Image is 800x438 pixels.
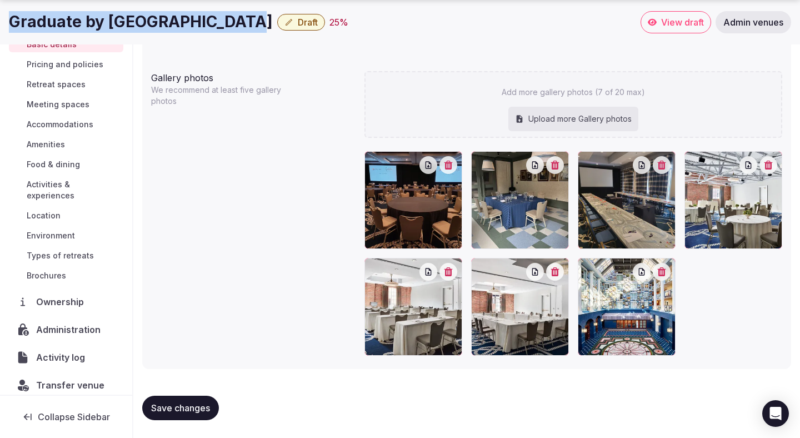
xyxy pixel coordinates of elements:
span: Activities & experiences [27,179,119,201]
span: Administration [36,323,105,336]
button: Draft [277,14,325,31]
span: Amenities [27,139,65,150]
span: Environment [27,230,75,241]
a: Activity log [9,346,123,369]
a: Basic details [9,37,123,52]
span: Pricing and policies [27,59,103,70]
div: Trophy Room PDR.jpeg [471,151,569,249]
span: View draft [661,17,704,28]
span: Basic details [27,39,77,50]
a: Ownership [9,290,123,313]
a: Admin venues [716,11,791,33]
div: Upload more Gallery photos [508,107,638,131]
span: Accommodations [27,119,93,130]
div: Carrick Bend Classroom.jpg [364,258,462,356]
a: Brochures [9,268,123,283]
span: Collapse Sidebar [38,411,110,422]
h1: Graduate by [GEOGRAPHIC_DATA] [9,11,273,33]
div: Welcome Ballroom Set.png [364,151,462,249]
a: Location [9,208,123,223]
a: Retreat spaces [9,77,123,92]
a: Activities & experiences [9,177,123,203]
div: 25 % [329,16,348,29]
span: Save changes [151,402,210,414]
a: Meeting spaces [9,97,123,112]
p: We recommend at least five gallery photos [151,84,293,107]
a: Food & dining [9,157,123,172]
div: Gallery photos [151,67,356,84]
a: Environment [9,228,123,243]
span: Brochures [27,270,66,281]
button: Transfer venue [9,374,123,397]
button: Save changes [142,396,219,420]
span: Retreat spaces [27,79,86,90]
span: Meeting spaces [27,99,89,110]
button: 25% [329,16,348,29]
a: Amenities [9,137,123,152]
div: Stevedores - 6x10.5 - Owls - 2.png [578,151,676,249]
span: Draft [298,17,318,28]
p: Add more gallery photos (7 of 20 max) [502,87,645,98]
div: Open Intercom Messenger [762,400,789,427]
a: View draft [641,11,711,33]
a: Types of retreats [9,248,123,263]
div: Atrium 2.jpg [578,258,676,356]
button: Collapse Sidebar [9,405,123,429]
span: Admin venues [723,17,783,28]
span: Ownership [36,295,88,308]
a: Administration [9,318,123,341]
div: Sheet Bend.jpg [684,151,782,249]
span: Activity log [36,351,89,364]
span: Types of retreats [27,250,94,261]
span: Transfer venue [36,379,104,392]
div: Bowline Hollow Square .jpg [471,258,569,356]
a: Pricing and policies [9,57,123,72]
a: Accommodations [9,117,123,132]
span: Location [27,210,61,221]
span: Food & dining [27,159,80,170]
